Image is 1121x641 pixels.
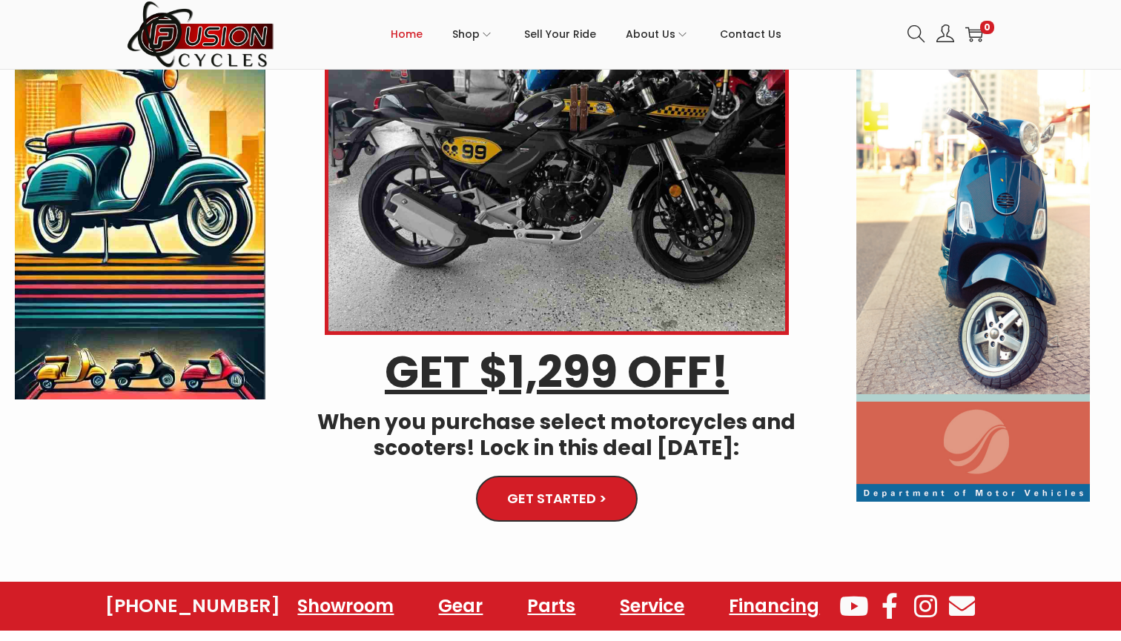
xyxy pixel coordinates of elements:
a: Service [605,589,699,623]
u: GET $1,299 OFF! [385,341,729,403]
span: GET STARTED > [510,492,604,505]
a: Gear [423,589,497,623]
a: Home [391,1,423,67]
span: Shop [452,16,480,53]
a: Financing [714,589,834,623]
span: Home [391,16,423,53]
a: Shop [452,1,495,67]
span: About Us [626,16,675,53]
span: Contact Us [720,16,781,53]
a: Sell Your Ride [524,1,596,67]
nav: Primary navigation [275,1,896,67]
nav: Menu [282,589,834,623]
a: Parts [512,589,590,623]
a: [PHONE_NUMBER] [105,596,280,617]
a: About Us [626,1,690,67]
h4: When you purchase select motorcycles and scooters! Lock in this deal [DATE]: [288,409,826,461]
span: Sell Your Ride [524,16,596,53]
a: 0 [965,25,983,43]
a: Showroom [282,589,409,623]
a: Contact Us [720,1,781,67]
a: GET STARTED > [480,477,633,521]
